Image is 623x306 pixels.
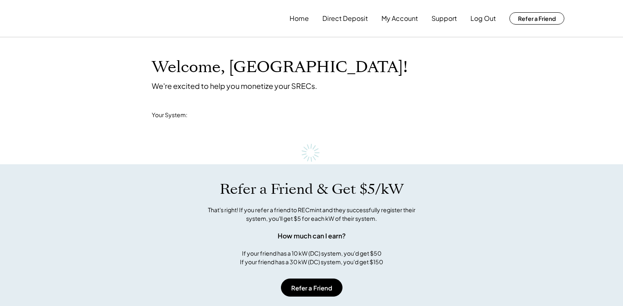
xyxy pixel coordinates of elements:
button: Refer a Friend [281,279,342,297]
div: That's right! If you refer a friend to RECmint and they successfully register their system, you'l... [199,206,424,223]
button: Direct Deposit [322,10,368,27]
button: Home [290,10,309,27]
button: Log Out [470,10,496,27]
div: Your System: [152,111,187,119]
img: yH5BAEAAAAALAAAAAABAAEAAAIBRAA7 [59,14,127,24]
div: How much can I earn? [278,231,346,241]
button: Refer a Friend [509,12,564,25]
h1: Refer a Friend & Get $5/kW [220,181,404,198]
h1: Welcome, [GEOGRAPHIC_DATA]! [152,58,408,77]
button: Support [431,10,457,27]
div: We're excited to help you monetize your SRECs. [152,81,317,91]
div: If your friend has a 10 kW (DC) system, you'd get $50 If your friend has a 30 kW (DC) system, you... [240,249,383,266]
button: My Account [381,10,418,27]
